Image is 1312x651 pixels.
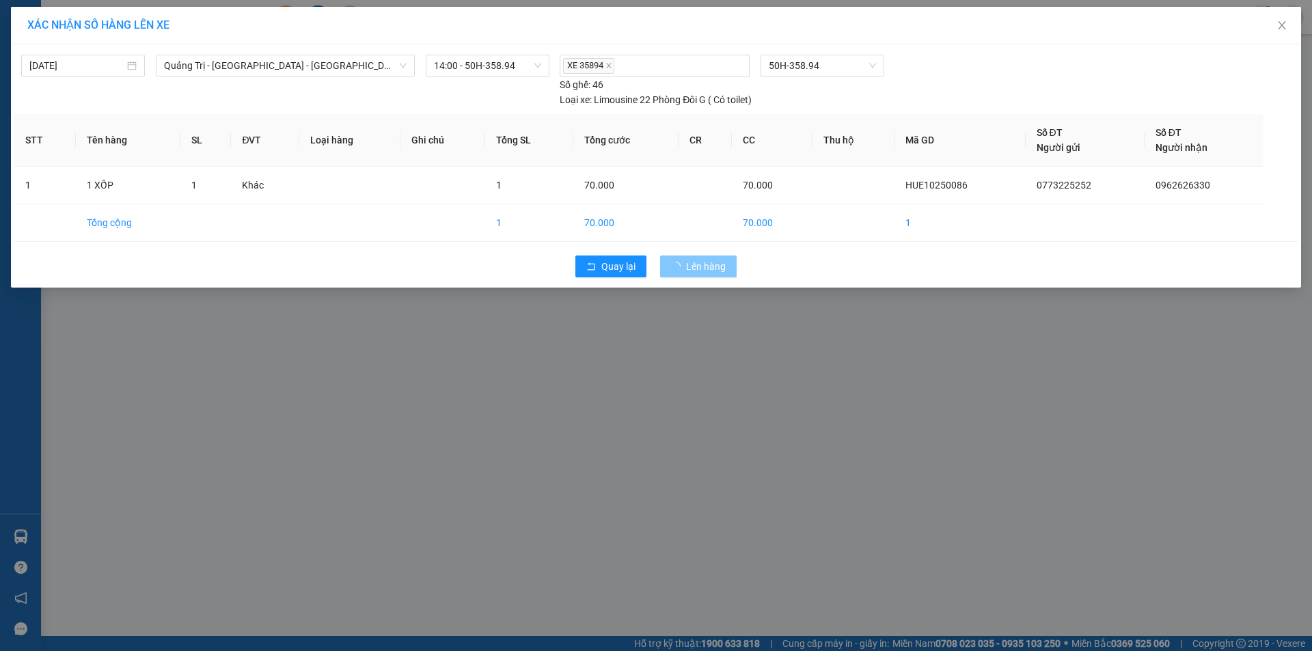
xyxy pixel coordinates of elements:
[496,180,502,191] span: 1
[573,114,679,167] th: Tổng cước
[894,114,1025,167] th: Mã GD
[29,24,71,39] span: VP Huế
[1156,142,1207,153] span: Người nhận
[560,92,592,107] span: Loại xe:
[231,167,299,204] td: Khác
[5,24,75,39] p: Gửi:
[76,167,180,204] td: 1 XỐP
[1037,142,1080,153] span: Người gửi
[231,114,299,167] th: ĐVT
[299,114,400,167] th: Loại hàng
[51,94,58,109] span: 0
[1037,127,1063,138] span: Số ĐT
[1276,20,1287,31] span: close
[679,114,732,167] th: CR
[27,18,169,31] span: XÁC NHẬN SỐ HÀNG LÊN XE
[29,58,124,73] input: 14/10/2025
[894,204,1025,242] td: 1
[586,262,596,273] span: rollback
[4,94,47,109] span: Thu hộ:
[560,77,590,92] span: Số ghế:
[191,180,197,191] span: 1
[1156,180,1210,191] span: 0962626330
[732,114,812,167] th: CC
[4,77,24,92] span: CR:
[605,62,612,69] span: close
[26,41,70,56] span: VP HUẾ
[77,58,176,71] span: Giao:
[812,114,894,167] th: Thu hộ
[660,255,737,277] button: Lên hàng
[1037,180,1091,191] span: 0773225252
[77,8,200,38] p: Nhận:
[14,114,76,167] th: STT
[686,259,726,274] span: Lên hàng
[485,114,573,167] th: Tổng SL
[27,77,35,92] span: 0
[905,180,968,191] span: HUE10250086
[1263,7,1301,45] button: Close
[434,55,541,76] span: 14:00 - 50H-358.94
[1156,127,1181,138] span: Số ĐT
[14,167,76,204] td: 1
[575,255,646,277] button: rollbackQuay lại
[400,114,485,167] th: Ghi chú
[560,92,752,107] div: Limousine 22 Phòng Đôi G ( Có toilet)
[601,259,635,274] span: Quay lại
[743,180,773,191] span: 70.000
[560,77,603,92] div: 46
[5,42,70,55] span: Lấy:
[732,204,812,242] td: 70.000
[102,57,176,72] span: ĐỨC TRỌNG
[35,77,55,92] span: CC:
[769,55,875,76] span: 50H-358.94
[180,114,232,167] th: SL
[58,77,107,92] span: 250.000
[76,114,180,167] th: Tên hàng
[77,8,200,38] span: VP [GEOGRAPHIC_DATA]
[584,180,614,191] span: 70.000
[563,58,614,74] span: XE 35894
[77,40,152,55] span: 0914190015
[76,204,180,242] td: Tổng cộng
[399,61,407,70] span: down
[164,55,407,76] span: Quảng Trị - Bình Dương - Bình Phước
[671,262,686,271] span: loading
[573,204,679,242] td: 70.000
[485,204,573,242] td: 1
